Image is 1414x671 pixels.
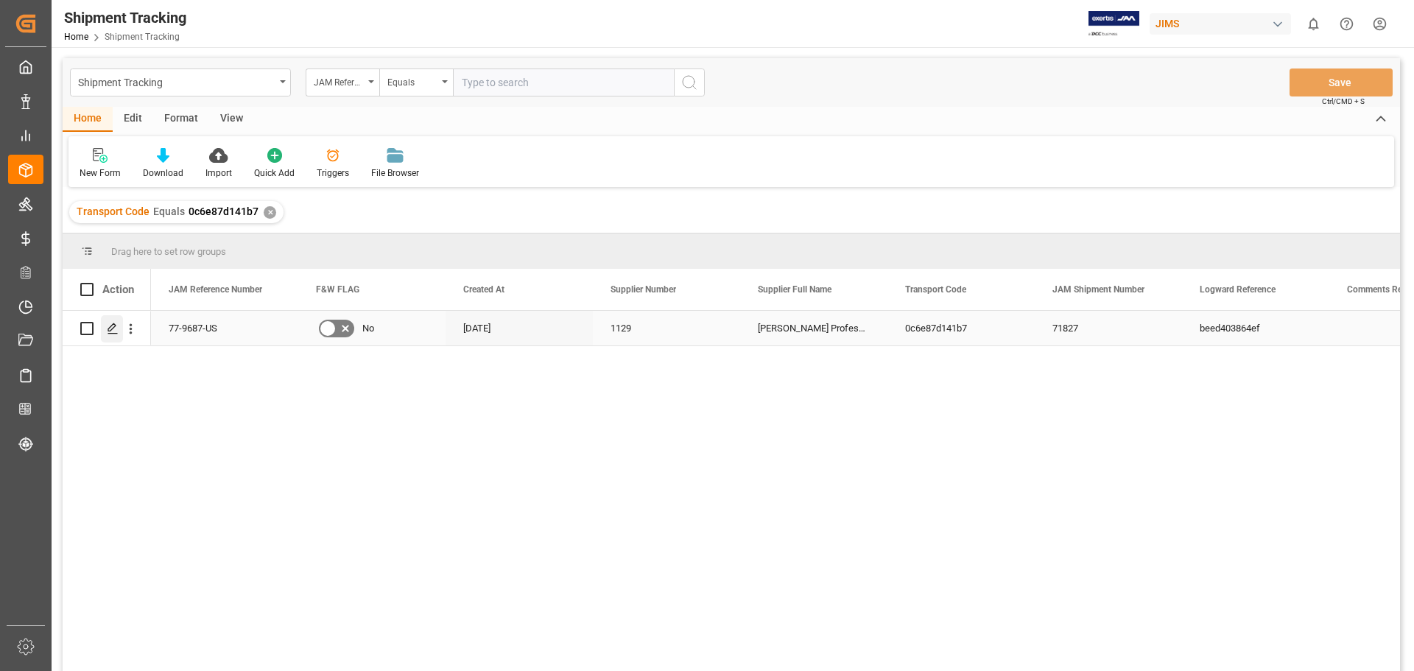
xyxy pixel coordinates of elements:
[1035,311,1182,345] div: 71827
[316,284,359,295] span: F&W FLAG
[674,68,705,96] button: search button
[314,72,364,89] div: JAM Reference Number
[1330,7,1363,41] button: Help Center
[1322,96,1365,107] span: Ctrl/CMD + S
[1182,311,1329,345] div: beed403864ef
[254,166,295,180] div: Quick Add
[453,68,674,96] input: Type to search
[143,166,183,180] div: Download
[1297,7,1330,41] button: show 0 new notifications
[1088,11,1139,37] img: Exertis%20JAM%20-%20Email%20Logo.jpg_1722504956.jpg
[77,205,150,217] span: Transport Code
[205,166,232,180] div: Import
[1150,10,1297,38] button: JIMS
[169,284,262,295] span: JAM Reference Number
[78,72,275,91] div: Shipment Tracking
[1290,68,1393,96] button: Save
[306,68,379,96] button: open menu
[264,206,276,219] div: ✕
[362,312,374,345] span: No
[153,107,209,132] div: Format
[64,7,186,29] div: Shipment Tracking
[111,246,226,257] span: Drag here to set row groups
[80,166,121,180] div: New Form
[1200,284,1276,295] span: Logward Reference
[113,107,153,132] div: Edit
[371,166,419,180] div: File Browser
[463,284,504,295] span: Created At
[102,283,134,296] div: Action
[70,68,291,96] button: open menu
[153,205,185,217] span: Equals
[189,205,258,217] span: 0c6e87d141b7
[387,72,437,89] div: Equals
[1150,13,1291,35] div: JIMS
[1052,284,1144,295] span: JAM Shipment Number
[446,311,593,345] div: [DATE]
[887,311,1035,345] div: 0c6e87d141b7
[317,166,349,180] div: Triggers
[63,107,113,132] div: Home
[151,311,298,345] div: 77-9687-US
[64,32,88,42] a: Home
[379,68,453,96] button: open menu
[593,311,740,345] div: 1129
[63,311,151,346] div: Press SPACE to select this row.
[758,284,831,295] span: Supplier Full Name
[611,284,676,295] span: Supplier Number
[740,311,887,345] div: [PERSON_NAME] Professional, Inc.
[209,107,254,132] div: View
[905,284,966,295] span: Transport Code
